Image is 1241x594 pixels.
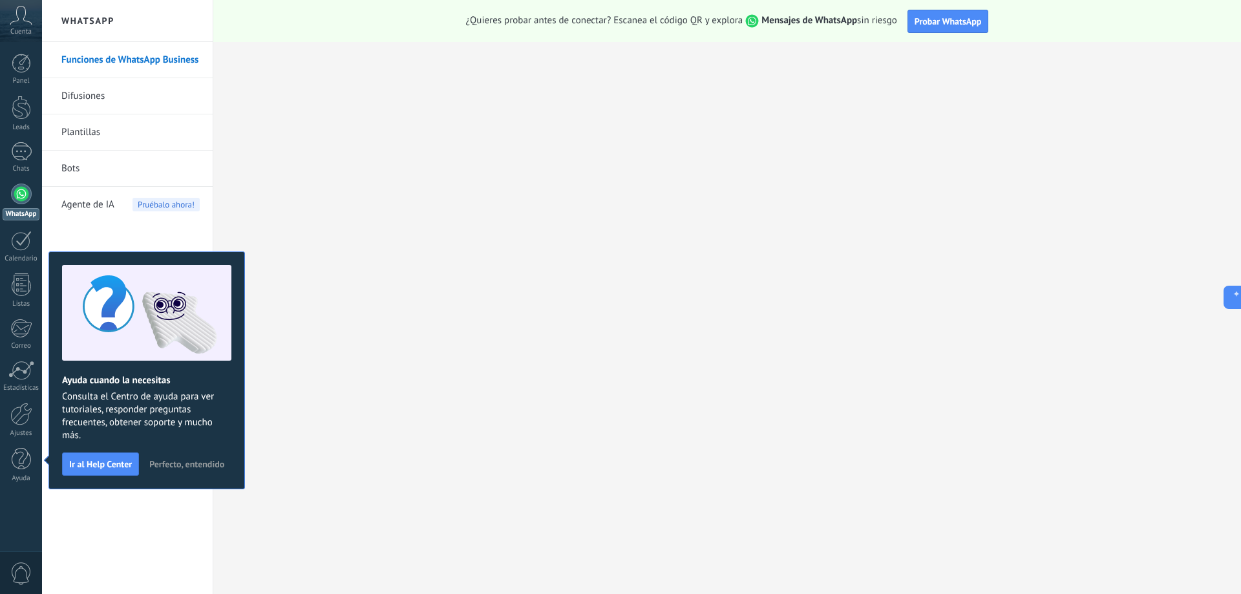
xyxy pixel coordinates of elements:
span: Ir al Help Center [69,460,132,469]
a: Difusiones [61,78,200,114]
a: Bots [61,151,200,187]
div: WhatsApp [3,208,39,220]
span: Perfecto, entendido [149,460,224,469]
h2: Ayuda cuando la necesitas [62,374,231,387]
a: Funciones de WhatsApp Business [61,42,200,78]
li: Difusiones [42,78,213,114]
div: Chats [3,165,40,173]
button: Ir al Help Center [62,452,139,476]
span: Pruébalo ahora! [133,198,200,211]
div: Ajustes [3,429,40,438]
li: Plantillas [42,114,213,151]
span: Cuenta [10,28,32,36]
div: Listas [3,300,40,308]
span: ¿Quieres probar antes de conectar? Escanea el código QR y explora sin riesgo [466,14,897,28]
button: Perfecto, entendido [143,454,230,474]
li: Agente de IA [42,187,213,222]
div: Calendario [3,255,40,263]
span: Consulta el Centro de ayuda para ver tutoriales, responder preguntas frecuentes, obtener soporte ... [62,390,231,442]
div: Correo [3,342,40,350]
li: Funciones de WhatsApp Business [42,42,213,78]
strong: Mensajes de WhatsApp [761,14,857,27]
li: Bots [42,151,213,187]
span: Agente de IA [61,187,114,223]
div: Estadísticas [3,384,40,392]
button: Probar WhatsApp [907,10,989,33]
div: Leads [3,123,40,132]
span: Probar WhatsApp [915,16,982,27]
div: Ayuda [3,474,40,483]
a: Agente de IA Pruébalo ahora! [61,187,200,223]
a: Plantillas [61,114,200,151]
div: Panel [3,77,40,85]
